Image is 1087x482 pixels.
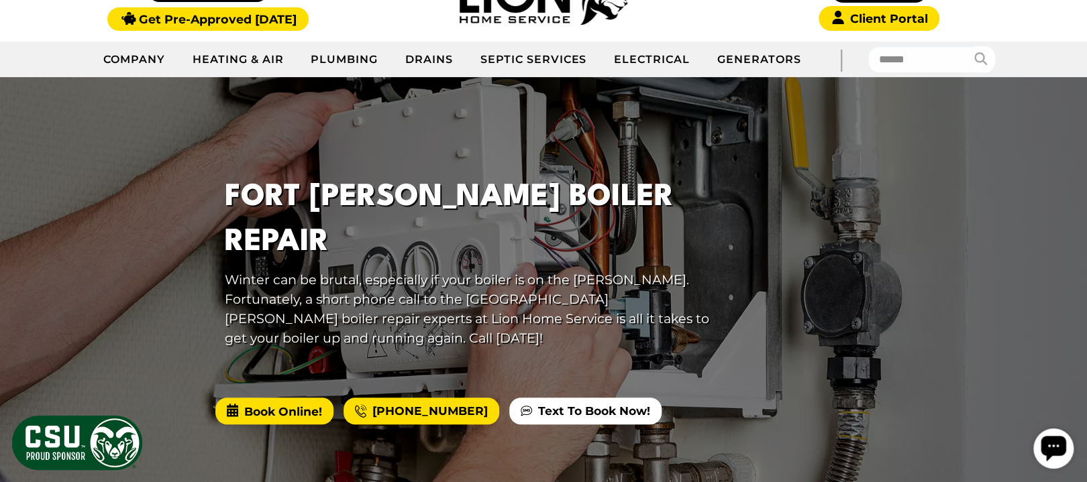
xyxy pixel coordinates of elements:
h1: Fort [PERSON_NAME] Boiler Repair [225,175,713,265]
div: Open chat widget [5,5,46,46]
a: Heating & Air [179,43,297,76]
span: Book Online! [215,398,333,424]
a: Company [90,43,179,76]
a: Septic Services [467,43,601,76]
a: [PHONE_NUMBER] [344,398,499,424]
p: Winter can be brutal, especially if your boiler is on the [PERSON_NAME]. Fortunately, a short pho... [225,270,713,347]
a: Drains [392,43,467,76]
a: Text To Book Now! [509,398,662,424]
a: Get Pre-Approved [DATE] [107,7,308,31]
a: Plumbing [297,43,392,76]
img: CSU Sponsor Badge [10,414,144,472]
a: Electrical [601,43,704,76]
a: Client Portal [819,6,939,31]
a: Generators [704,43,815,76]
div: | [814,42,868,77]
